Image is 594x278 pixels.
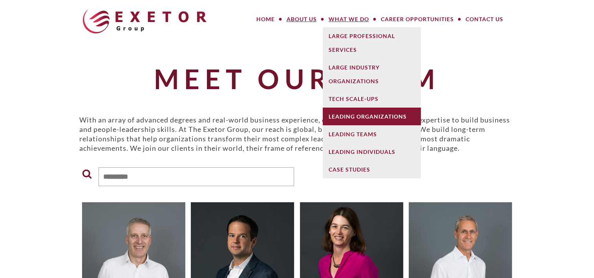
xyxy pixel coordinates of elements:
[375,11,460,27] a: Career Opportunities
[281,11,323,27] a: About Us
[323,108,421,125] a: Leading Organizations
[323,143,421,161] a: Leading Individuals
[323,27,421,59] a: Large Professional Services
[79,115,515,153] p: With an array of advanced degrees and real-world business experience, our consultants possess the...
[323,161,421,178] a: Case Studies
[460,11,509,27] a: Contact Us
[83,9,207,33] img: The Exetor Group
[323,59,421,90] a: Large Industry Organizations
[250,11,281,27] a: Home
[323,125,421,143] a: Leading Teams
[323,90,421,108] a: Tech Scale-Ups
[79,64,515,93] h1: Meet Our Team
[323,11,375,27] a: What We Do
